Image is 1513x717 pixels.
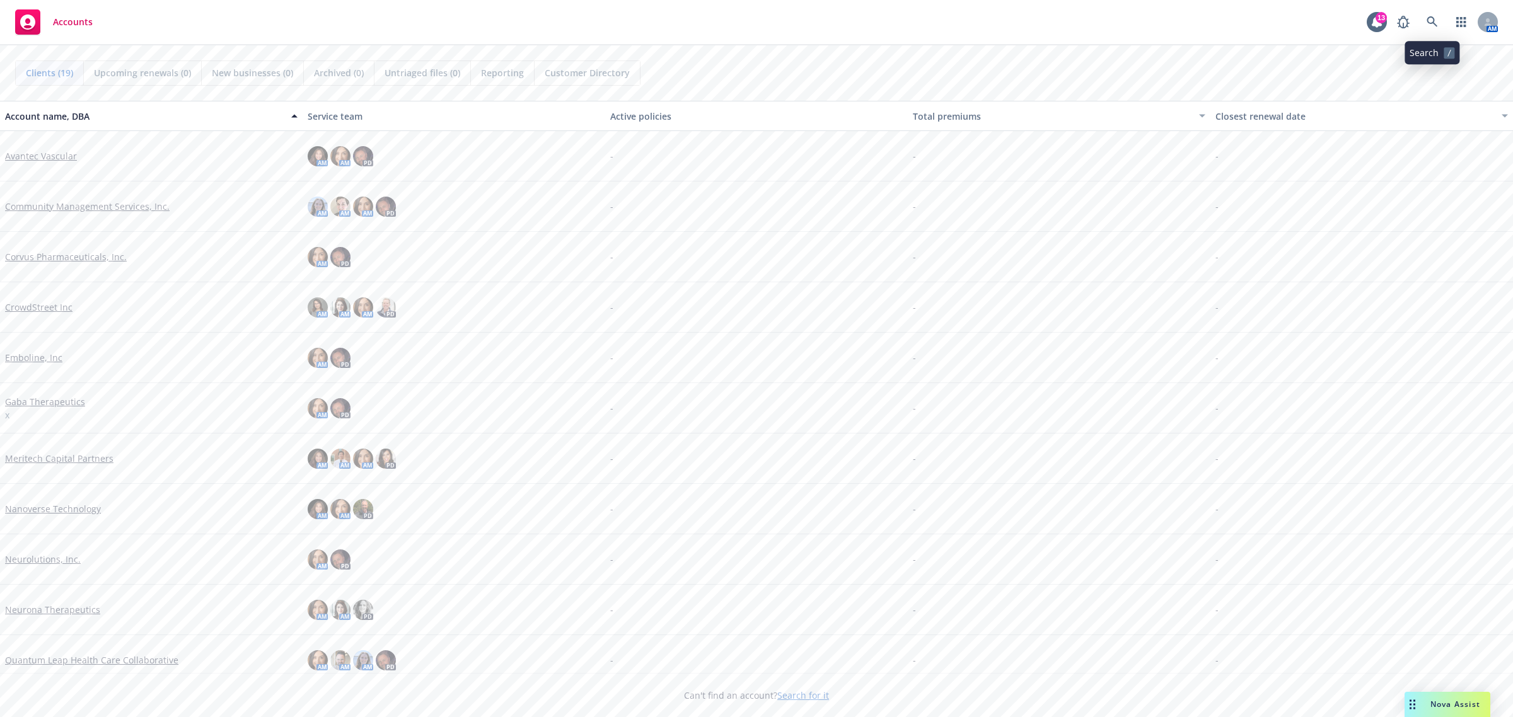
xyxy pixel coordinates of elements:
[545,66,630,79] span: Customer Directory
[610,452,613,465] span: -
[913,149,916,163] span: -
[376,650,396,670] img: photo
[330,247,351,267] img: photo
[330,449,351,469] img: photo
[308,247,328,267] img: photo
[1215,149,1219,163] span: -
[610,653,613,667] span: -
[913,301,916,314] span: -
[1215,502,1219,515] span: -
[777,689,829,701] a: Search for it
[913,653,916,667] span: -
[308,197,328,217] img: photo
[1215,603,1219,616] span: -
[1376,12,1387,23] div: 13
[308,398,328,418] img: photo
[610,301,613,314] span: -
[314,66,364,79] span: Archived (0)
[1430,699,1480,709] span: Nova Assist
[913,452,916,465] span: -
[353,297,373,318] img: photo
[26,66,73,79] span: Clients (19)
[913,351,916,364] span: -
[308,297,328,318] img: photo
[913,110,1191,123] div: Total premiums
[353,650,373,670] img: photo
[353,600,373,620] img: photo
[610,250,613,263] span: -
[5,502,101,515] a: Nanoverse Technology
[308,499,328,519] img: photo
[5,408,9,422] span: x
[610,351,613,364] span: -
[1405,692,1490,717] button: Nova Assist
[376,197,396,217] img: photo
[330,650,351,670] img: photo
[5,452,113,465] a: Meritech Capital Partners
[1215,110,1494,123] div: Closest renewal date
[610,553,613,566] span: -
[5,653,178,667] a: Quantum Leap Health Care Collaborative
[376,297,396,318] img: photo
[1215,200,1219,213] span: -
[308,348,328,368] img: photo
[1215,250,1219,263] span: -
[913,250,916,263] span: -
[481,66,524,79] span: Reporting
[610,200,613,213] span: -
[212,66,293,79] span: New businesses (0)
[913,200,916,213] span: -
[913,502,916,515] span: -
[1215,351,1219,364] span: -
[308,549,328,570] img: photo
[5,603,100,616] a: Neurona Therapeutics
[5,301,72,314] a: CrowdStreet Inc
[1215,653,1219,667] span: -
[308,600,328,620] img: photo
[353,449,373,469] img: photo
[610,603,613,616] span: -
[1215,452,1219,465] span: -
[353,146,373,166] img: photo
[330,600,351,620] img: photo
[5,395,85,408] a: Gaba Therapeutics
[330,297,351,318] img: photo
[605,101,908,131] button: Active policies
[1215,401,1219,415] span: -
[1391,9,1416,35] a: Report a Bug
[913,553,916,566] span: -
[684,689,829,702] span: Can't find an account?
[53,17,93,27] span: Accounts
[330,348,351,368] img: photo
[94,66,191,79] span: Upcoming renewals (0)
[385,66,460,79] span: Untriaged files (0)
[376,449,396,469] img: photo
[610,401,613,415] span: -
[1420,9,1445,35] a: Search
[5,200,170,213] a: Community Management Services, Inc.
[5,351,62,364] a: Emboline, Inc
[330,499,351,519] img: photo
[5,110,284,123] div: Account name, DBA
[1210,101,1513,131] button: Closest renewal date
[353,499,373,519] img: photo
[330,398,351,418] img: photo
[913,603,916,616] span: -
[303,101,605,131] button: Service team
[610,110,903,123] div: Active policies
[330,197,351,217] img: photo
[308,449,328,469] img: photo
[308,650,328,670] img: photo
[610,149,613,163] span: -
[5,553,81,566] a: Neurolutions, Inc.
[1405,692,1420,717] div: Drag to move
[1215,553,1219,566] span: -
[308,110,600,123] div: Service team
[610,502,613,515] span: -
[1215,301,1219,314] span: -
[10,4,98,40] a: Accounts
[330,549,351,570] img: photo
[353,197,373,217] img: photo
[1449,9,1474,35] a: Switch app
[308,146,328,166] img: photo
